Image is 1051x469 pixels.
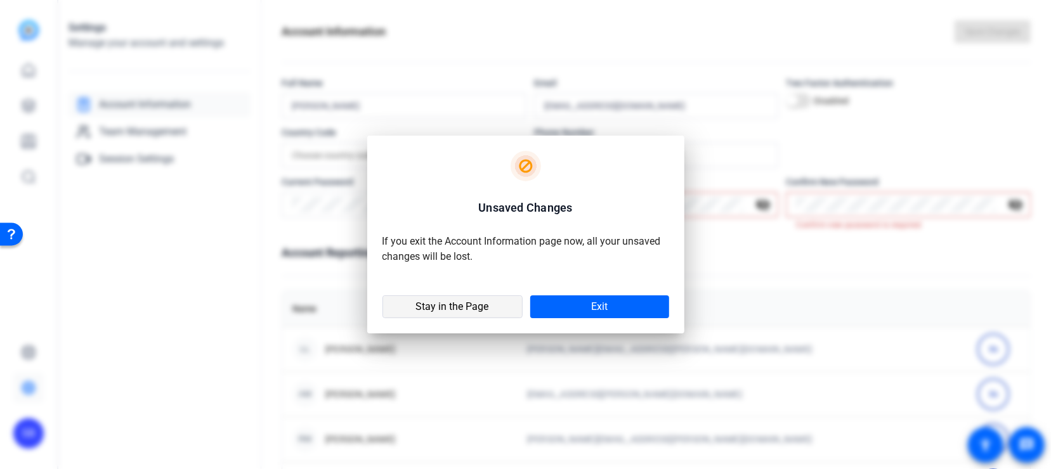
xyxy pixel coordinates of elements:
[478,199,572,217] h2: Unsaved Changes
[382,235,661,262] span: If you exit the Account Information page now, all your unsaved changes will be lost.
[416,300,489,313] span: Stay in the Page
[382,295,523,318] button: Stay in the Page
[591,300,608,313] span: Exit
[530,295,669,318] button: Exit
